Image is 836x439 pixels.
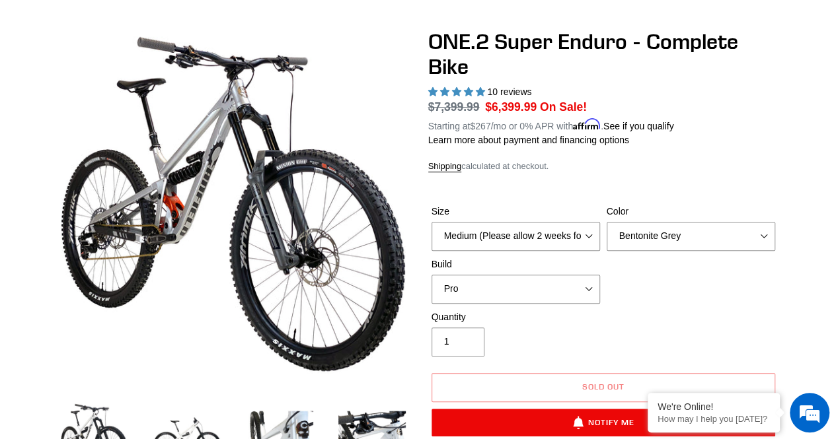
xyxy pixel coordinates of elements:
span: Sold out [582,382,625,391]
p: Starting at /mo or 0% APR with . [428,116,674,133]
span: 10 reviews [487,86,531,97]
img: d_696896380_company_1647369064580_696896380 [42,66,75,99]
div: Navigation go back [15,73,34,92]
div: We're Online! [658,401,770,412]
span: 5.00 stars [428,86,488,97]
span: Affirm [573,119,601,130]
span: $6,399.99 [485,100,537,114]
h1: ONE.2 Super Enduro - Complete Bike [428,29,779,80]
a: Shipping [428,161,462,172]
p: How may I help you today? [658,414,770,424]
s: $7,399.99 [428,100,480,114]
span: $267 [470,121,490,131]
div: Chat with us now [89,74,242,91]
label: Build [432,257,600,271]
button: Notify Me [432,409,775,436]
label: Size [432,205,600,219]
span: We're online! [77,134,182,267]
div: calculated at checkout. [428,160,779,173]
textarea: Type your message and hit 'Enter' [7,296,252,342]
label: Color [607,205,775,219]
span: On Sale! [540,98,587,116]
div: Minimize live chat window [217,7,248,38]
button: Sold out [432,373,775,402]
label: Quantity [432,310,600,324]
a: See if you qualify - Learn more about Affirm Financing (opens in modal) [603,121,674,131]
a: Learn more about payment and financing options [428,135,629,145]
